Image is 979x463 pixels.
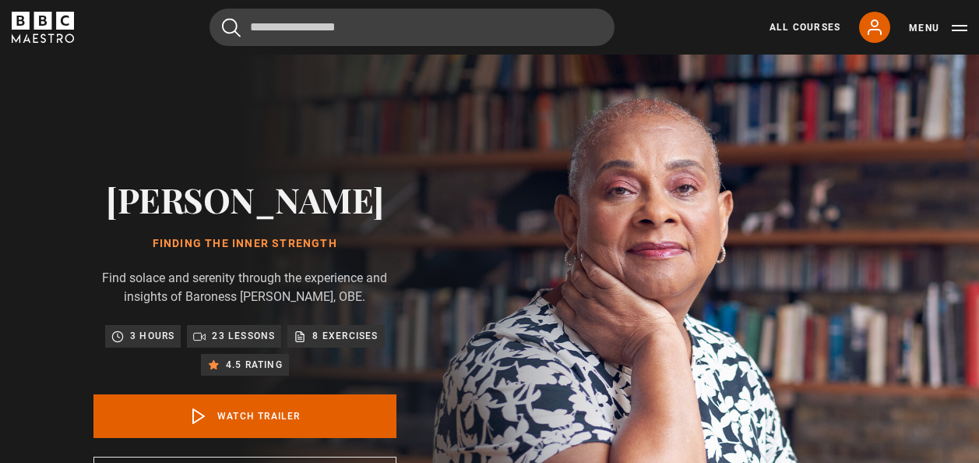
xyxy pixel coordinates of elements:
[222,18,241,37] button: Submit the search query
[210,9,615,46] input: Search
[312,328,378,344] p: 8 exercises
[130,328,174,344] p: 3 hours
[93,179,396,219] h2: [PERSON_NAME]
[769,20,840,34] a: All Courses
[909,20,967,36] button: Toggle navigation
[12,12,74,43] svg: BBC Maestro
[93,394,396,438] a: Watch Trailer
[212,328,275,344] p: 23 lessons
[93,269,396,306] p: Find solace and serenity through the experience and insights of Baroness [PERSON_NAME], OBE.
[93,238,396,250] h1: Finding the Inner Strength
[226,357,283,373] p: 4.5 rating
